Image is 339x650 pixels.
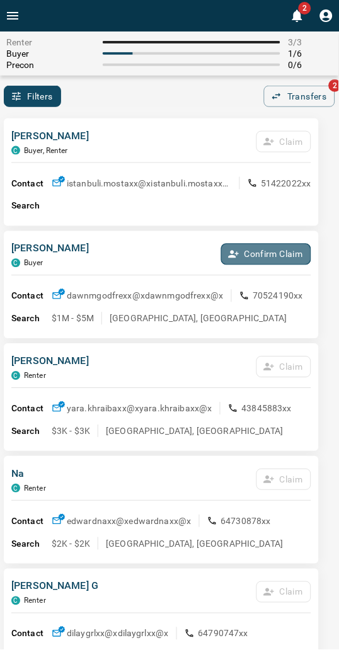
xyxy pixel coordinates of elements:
p: Renter [24,597,46,606]
p: yara.khraibaxx@x yara.khraibaxx@x [67,402,212,415]
p: edwardnaxx@x edwardnaxx@x [67,515,192,528]
span: 2 [299,2,311,14]
p: Buyer [24,259,43,268]
p: Search [11,425,52,438]
p: [GEOGRAPHIC_DATA], [GEOGRAPHIC_DATA] [106,425,283,438]
p: [PERSON_NAME] [11,128,89,144]
p: $1M - $5M [52,312,94,325]
p: Renter [24,372,46,380]
p: 51422022xx [261,177,312,190]
span: Renter [6,37,95,47]
p: dilaygrlxx@x dilaygrlxx@x [67,628,169,641]
div: condos.ca [11,597,20,606]
p: $2K - $2K [52,538,90,550]
p: dawnmgodfrexx@x dawnmgodfrexx@x [67,290,224,302]
div: condos.ca [11,484,20,493]
button: Profile [314,3,339,28]
p: Na [11,467,46,482]
p: Search [11,538,52,551]
p: istanbuli.mostaxx@x istanbuli.mostaxx@x [67,177,232,190]
p: [GEOGRAPHIC_DATA], [GEOGRAPHIC_DATA] [106,538,283,550]
span: 3 / 3 [288,37,333,47]
p: Buyer, Renter [24,146,68,155]
p: 70524190xx [253,290,304,302]
div: condos.ca [11,146,20,155]
button: Filters [4,86,61,107]
p: $3K - $3K [52,425,90,438]
span: 0 / 6 [288,60,333,70]
span: Buyer [6,48,95,59]
span: Precon [6,60,95,70]
p: [PERSON_NAME] G [11,579,98,595]
button: Confirm Claim [221,244,311,265]
p: Contact [11,402,52,416]
p: 64730878xx [221,515,272,528]
p: 43845883xx [242,402,292,415]
p: Contact [11,515,52,528]
p: [GEOGRAPHIC_DATA], [GEOGRAPHIC_DATA] [110,312,287,325]
p: 64790747xx [198,628,249,641]
button: 2 [285,3,310,28]
div: condos.ca [11,259,20,268]
button: Transfers [264,86,335,107]
div: condos.ca [11,372,20,380]
p: Contact [11,290,52,303]
span: 1 / 6 [288,48,333,59]
p: Renter [24,484,46,493]
p: Contact [11,177,52,190]
p: [PERSON_NAME] [11,241,89,256]
p: [PERSON_NAME] [11,354,89,369]
p: Search [11,312,52,326]
p: Search [11,200,52,213]
p: Contact [11,628,52,641]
